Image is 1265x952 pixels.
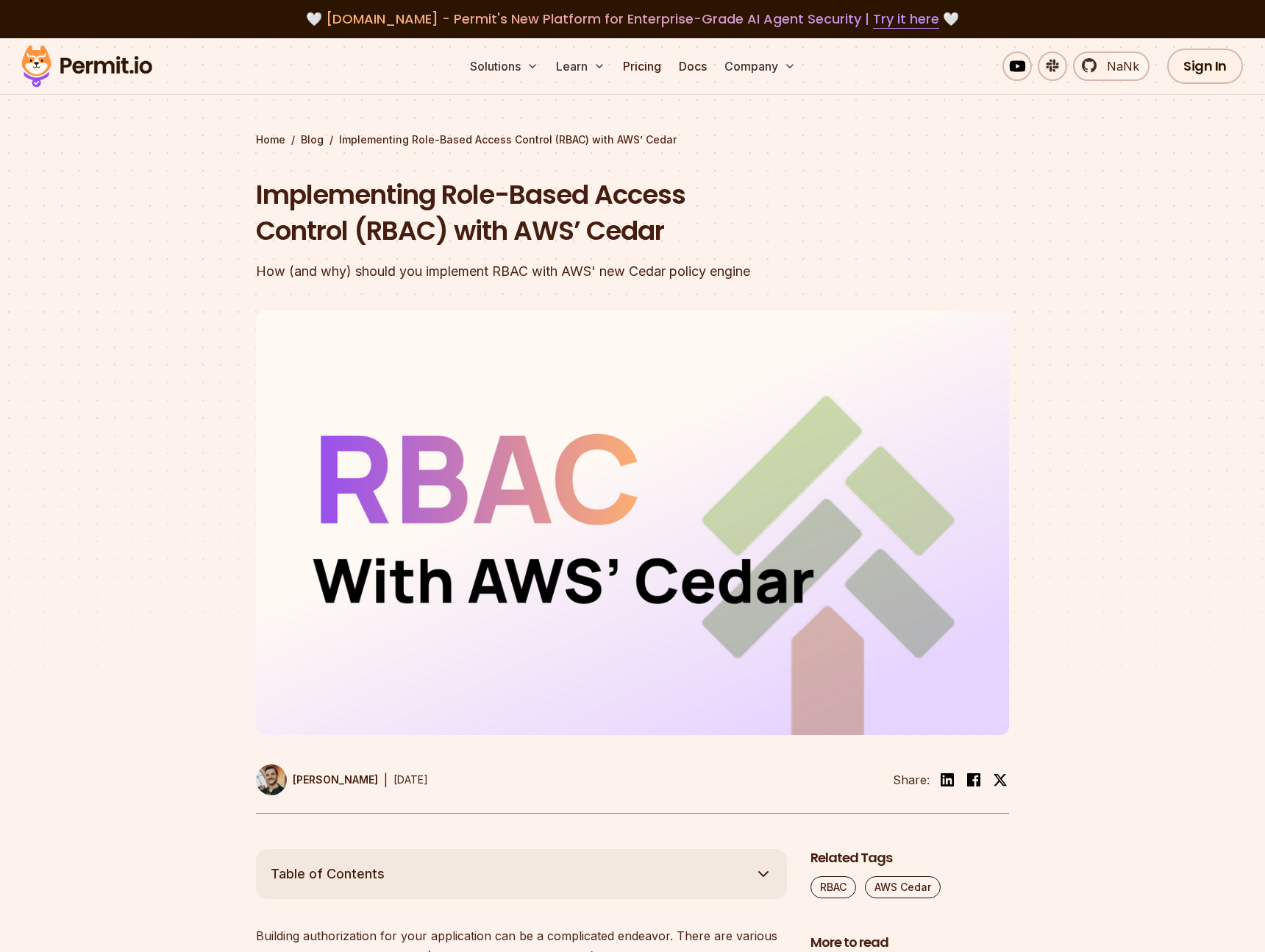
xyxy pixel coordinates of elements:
a: NaNk [1073,51,1150,81]
span: [DOMAIN_NAME] - Permit's New Platform for Enterprise-Grade AI Agent Security | [326,10,939,28]
a: Sign In [1167,49,1243,84]
h1: Implementing Role-Based Access Control (RBAC) with AWS’ Cedar [256,177,821,249]
img: Permit logo [15,41,159,91]
div: 🤍 🤍 [35,9,1230,29]
h2: Related Tags [810,849,1009,867]
a: Docs [673,51,713,81]
a: RBAC [810,876,856,898]
img: linkedin [938,771,956,789]
a: Home [256,132,285,147]
span: NaNk [1098,57,1139,75]
img: twitter [993,772,1008,787]
img: Daniel Bass [256,764,287,795]
div: / / [256,132,1009,147]
img: facebook [965,771,983,789]
button: Table of Contents [256,849,787,899]
a: AWS Cedar [865,876,941,898]
button: Learn [550,51,611,81]
button: Company [719,51,802,81]
img: Implementing Role-Based Access Control (RBAC) with AWS’ Cedar [256,311,1009,735]
li: Share: [893,771,930,789]
span: Table of Contents [271,864,385,884]
h2: More to read [810,934,1009,952]
a: Pricing [617,51,667,81]
a: Try it here [873,10,939,29]
div: How (and why) should you implement RBAC with AWS' new Cedar policy engine [256,261,821,282]
button: Solutions [464,51,544,81]
time: [DATE] [393,773,428,786]
div: | [384,771,388,789]
p: [PERSON_NAME] [293,772,378,787]
a: [PERSON_NAME] [256,764,378,795]
a: Blog [301,132,324,147]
